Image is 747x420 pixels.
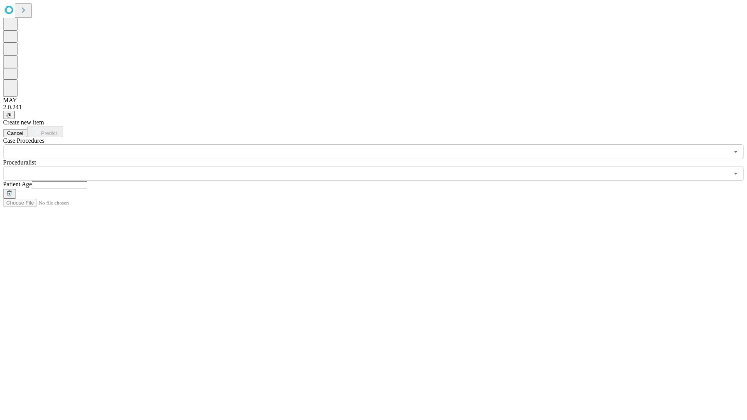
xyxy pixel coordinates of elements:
[3,104,744,111] div: 2.0.241
[3,111,15,119] button: @
[3,97,744,104] div: MAY
[730,168,741,179] button: Open
[3,159,36,166] span: Proceduralist
[3,181,32,187] span: Patient Age
[3,137,44,144] span: Scheduled Procedure
[3,119,44,126] span: Create new item
[3,129,27,137] button: Cancel
[730,146,741,157] button: Open
[6,112,12,118] span: @
[7,130,23,136] span: Cancel
[27,126,63,137] button: Predict
[41,130,57,136] span: Predict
